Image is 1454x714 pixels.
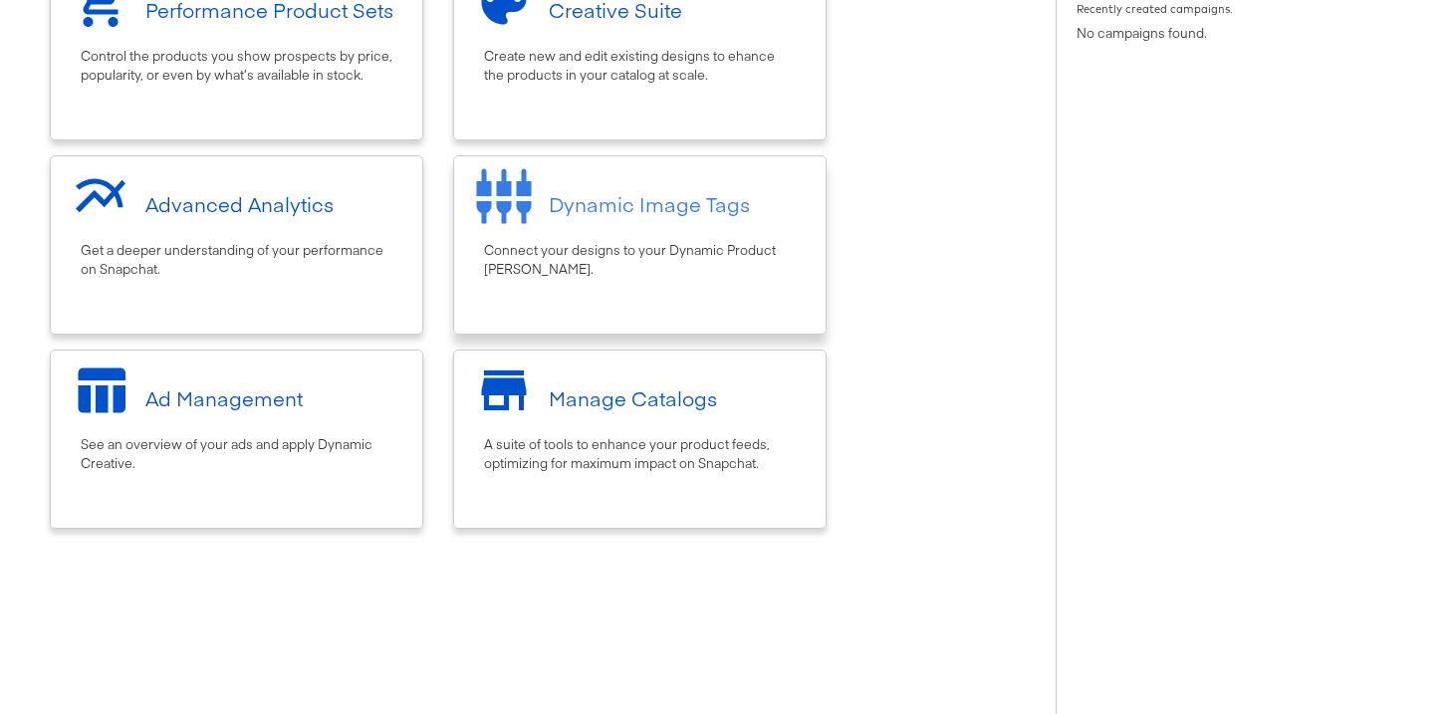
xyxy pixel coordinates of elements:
[145,384,303,413] div: Ad Management
[1077,2,1233,18] div: Recently created campaigns.
[484,241,796,278] div: Connect your designs to your Dynamic Product [PERSON_NAME].
[145,190,334,219] div: Advanced Analytics
[549,384,717,413] div: Manage Catalogs
[81,435,392,472] div: See an overview of your ads and apply Dynamic Creative.
[484,47,796,84] div: Create new and edit existing designs to ehance the products in your catalog at scale.
[549,190,750,219] div: Dynamic Image Tags
[1077,24,1233,43] div: No campaigns found.
[484,435,796,472] div: A suite of tools to enhance your product feeds, optimizing for maximum impact on Snapchat.
[81,241,392,278] div: Get a deeper understanding of your performance on Snapchat.
[81,47,392,84] div: Control the products you show prospects by price, popularity, or even by what’s available in stock.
